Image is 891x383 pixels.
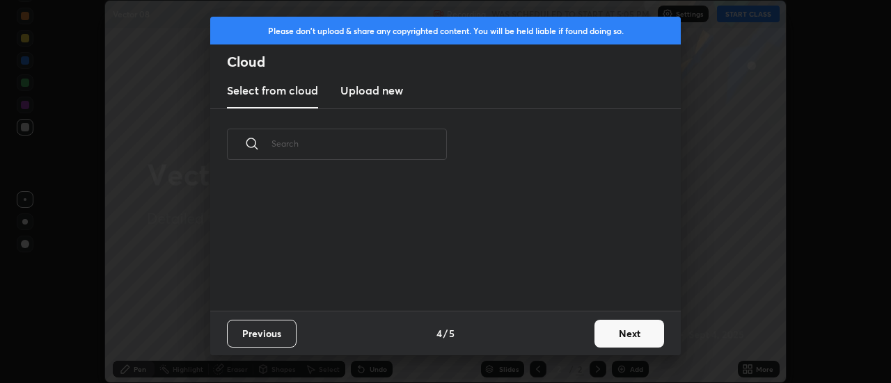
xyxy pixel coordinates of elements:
div: Please don't upload & share any copyrighted content. You will be held liable if found doing so. [210,17,681,44]
button: Next [594,320,664,348]
h4: 4 [436,326,442,341]
h4: / [443,326,448,341]
input: Search [271,114,447,173]
h3: Select from cloud [227,82,318,99]
h3: Upload new [340,82,403,99]
h2: Cloud [227,53,681,71]
h4: 5 [449,326,455,341]
button: Previous [227,320,297,348]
